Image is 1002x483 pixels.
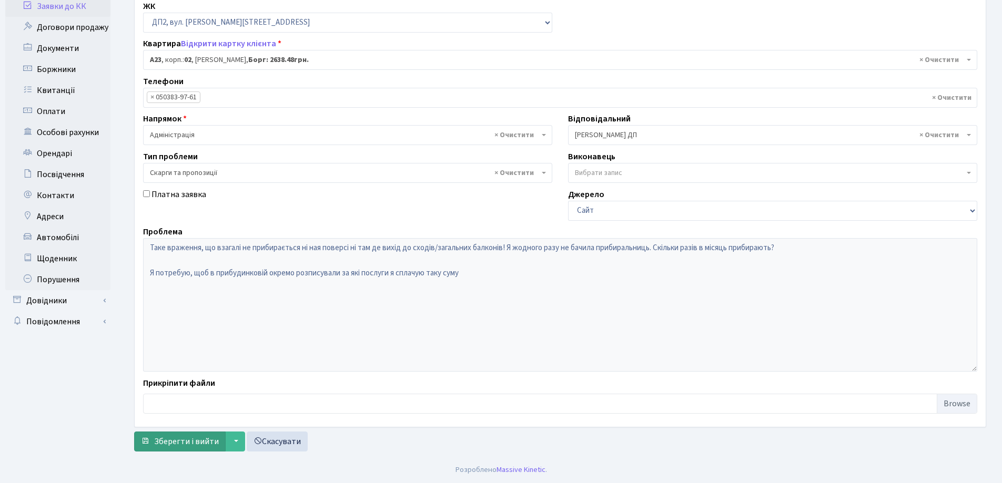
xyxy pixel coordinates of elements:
label: Проблема [143,225,183,238]
label: Відповідальний [568,112,631,125]
a: Повідомлення [5,311,110,332]
span: Видалити всі елементи [919,55,959,65]
a: Порушення [5,269,110,290]
label: Тип проблеми [143,150,198,163]
a: Оплати [5,101,110,122]
a: Довідники [5,290,110,311]
span: Видалити всі елементи [494,168,534,178]
span: Адміністрація [143,125,552,145]
li: 050383-97-61 [147,91,200,103]
span: Видалити всі елементи [494,130,534,140]
div: Розроблено . [456,464,547,476]
span: <b>А23</b>, корп.: <b>02</b>, Климчук Марія Ігорівна, <b>Борг: 2638.48грн.</b> [143,50,977,70]
button: Зберегти і вийти [134,431,226,451]
a: Контакти [5,185,110,206]
label: Прикріпити файли [143,377,215,389]
a: Документи [5,38,110,59]
b: 02 [184,55,191,65]
span: Сомова О.П. ДП [568,125,977,145]
a: Адреси [5,206,110,227]
a: Боржники [5,59,110,80]
a: Автомобілі [5,227,110,248]
span: Адміністрація [150,130,539,140]
span: Видалити всі елементи [919,130,959,140]
label: Платна заявка [151,188,206,201]
label: Квартира [143,37,281,50]
a: Massive Kinetic [497,464,545,475]
span: <b>А23</b>, корп.: <b>02</b>, Климчук Марія Ігорівна, <b>Борг: 2638.48грн.</b> [150,55,964,65]
span: Сомова О.П. ДП [575,130,964,140]
span: Зберегти і вийти [154,436,219,447]
a: Орендарі [5,143,110,164]
span: × [150,92,154,102]
a: Квитанції [5,80,110,101]
a: Скасувати [247,431,308,451]
a: Договори продажу [5,17,110,38]
b: А23 [150,55,161,65]
span: Видалити всі елементи [932,93,971,103]
a: Особові рахунки [5,122,110,143]
a: Посвідчення [5,164,110,185]
label: Виконавець [568,150,615,163]
span: Скарги та пропозиції [143,163,552,183]
textarea: Таке враження, що взагалі не прибирається ні ная поверсі ні там де вихід до сходів/загальних балк... [143,238,977,372]
b: Борг: 2638.48грн. [248,55,309,65]
span: Скарги та пропозиції [150,168,539,178]
a: Відкрити картку клієнта [181,38,276,49]
label: Джерело [568,188,604,201]
label: Напрямок [143,112,187,125]
span: Вибрати запис [575,168,622,178]
a: Щоденник [5,248,110,269]
label: Телефони [143,75,184,88]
